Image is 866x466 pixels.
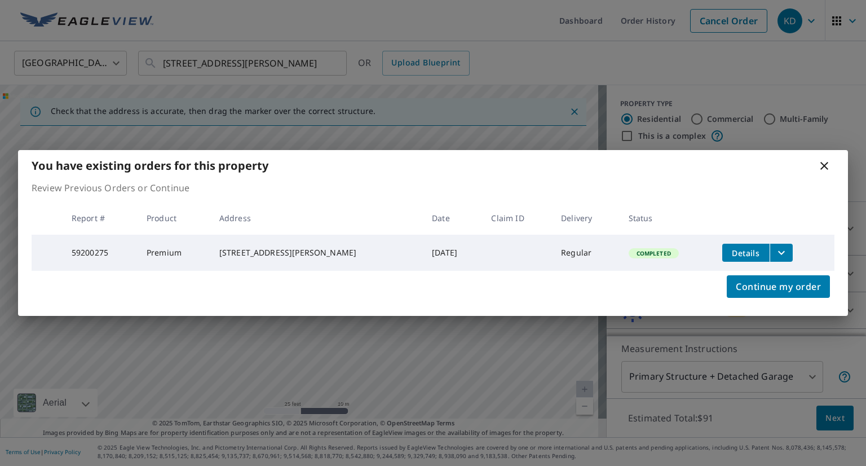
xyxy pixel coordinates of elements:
[620,201,713,235] th: Status
[736,279,821,294] span: Continue my order
[138,235,210,271] td: Premium
[729,248,763,258] span: Details
[482,201,552,235] th: Claim ID
[219,247,414,258] div: [STREET_ADDRESS][PERSON_NAME]
[770,244,793,262] button: filesDropdownBtn-59200275
[423,235,482,271] td: [DATE]
[630,249,678,257] span: Completed
[552,201,619,235] th: Delivery
[138,201,210,235] th: Product
[727,275,830,298] button: Continue my order
[722,244,770,262] button: detailsBtn-59200275
[210,201,423,235] th: Address
[63,235,138,271] td: 59200275
[32,181,834,195] p: Review Previous Orders or Continue
[32,158,268,173] b: You have existing orders for this property
[552,235,619,271] td: Regular
[423,201,482,235] th: Date
[63,201,138,235] th: Report #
